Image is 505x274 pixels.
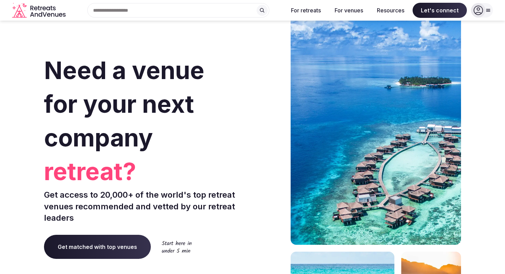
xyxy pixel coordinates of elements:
[285,3,326,18] button: For retreats
[162,241,192,253] img: Start here in under 5 min
[44,189,250,224] p: Get access to 20,000+ of the world's top retreat venues recommended and vetted by our retreat lea...
[12,3,67,18] svg: Retreats and Venues company logo
[44,56,204,152] span: Need a venue for your next company
[371,3,410,18] button: Resources
[413,3,467,18] span: Let's connect
[44,155,250,188] span: retreat?
[329,3,369,18] button: For venues
[12,3,67,18] a: Visit the homepage
[44,235,151,259] a: Get matched with top venues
